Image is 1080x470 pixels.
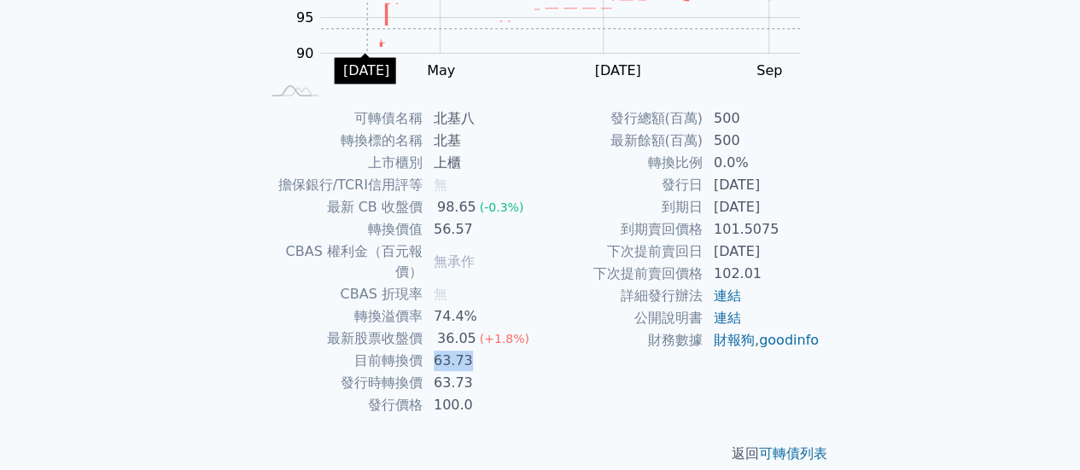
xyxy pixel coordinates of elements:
td: [DATE] [703,196,820,218]
td: 發行總額(百萬) [540,107,703,130]
td: 公開說明書 [540,307,703,329]
a: 連結 [714,310,741,326]
td: 下次提前賣回日 [540,241,703,263]
td: 詳細發行辦法 [540,285,703,307]
span: 無承作 [434,253,475,270]
tspan: 90 [296,45,313,61]
span: (-0.3%) [480,200,524,214]
td: 轉換比例 [540,152,703,174]
tspan: May [427,62,455,78]
td: CBAS 權利金（百元報價） [260,241,423,283]
td: 可轉債名稱 [260,107,423,130]
td: 63.73 [423,350,540,372]
td: 500 [703,107,820,130]
td: 轉換溢價率 [260,305,423,328]
td: CBAS 折現率 [260,283,423,305]
div: 36.05 [434,328,480,349]
span: 無 [434,286,447,302]
td: 發行日 [540,174,703,196]
td: 目前轉換價 [260,350,423,372]
td: 上櫃 [423,152,540,174]
td: 最新 CB 收盤價 [260,196,423,218]
td: 102.01 [703,263,820,285]
tspan: Sep [756,62,782,78]
td: 財務數據 [540,329,703,351]
a: 財報狗 [714,332,755,348]
td: 74.4% [423,305,540,328]
td: 最新餘額(百萬) [540,130,703,152]
p: 返回 [240,444,841,464]
td: 0.0% [703,152,820,174]
td: 北基 [423,130,540,152]
td: 最新股票收盤價 [260,328,423,350]
td: 擔保銀行/TCRI信用評等 [260,174,423,196]
a: 連結 [714,287,741,304]
span: (+1.8%) [480,332,529,345]
span: 無 [434,177,447,193]
td: , [703,329,820,351]
div: 98.65 [434,197,480,218]
tspan: 95 [296,9,313,26]
a: goodinfo [759,332,819,348]
td: 到期日 [540,196,703,218]
td: 轉換價值 [260,218,423,241]
td: 101.5075 [703,218,820,241]
td: [DATE] [703,174,820,196]
td: 發行時轉換價 [260,372,423,394]
td: [DATE] [703,241,820,263]
td: 發行價格 [260,394,423,416]
tspan: [DATE] [594,62,640,78]
div: 聊天小工具 [995,388,1080,470]
td: 500 [703,130,820,152]
td: 轉換標的名稱 [260,130,423,152]
td: 63.73 [423,372,540,394]
td: 北基八 [423,107,540,130]
td: 100.0 [423,394,540,416]
a: 可轉債列表 [759,445,827,461]
td: 56.57 [423,218,540,241]
td: 到期賣回價格 [540,218,703,241]
td: 上市櫃別 [260,152,423,174]
iframe: Chat Widget [995,388,1080,470]
td: 下次提前賣回價格 [540,263,703,285]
